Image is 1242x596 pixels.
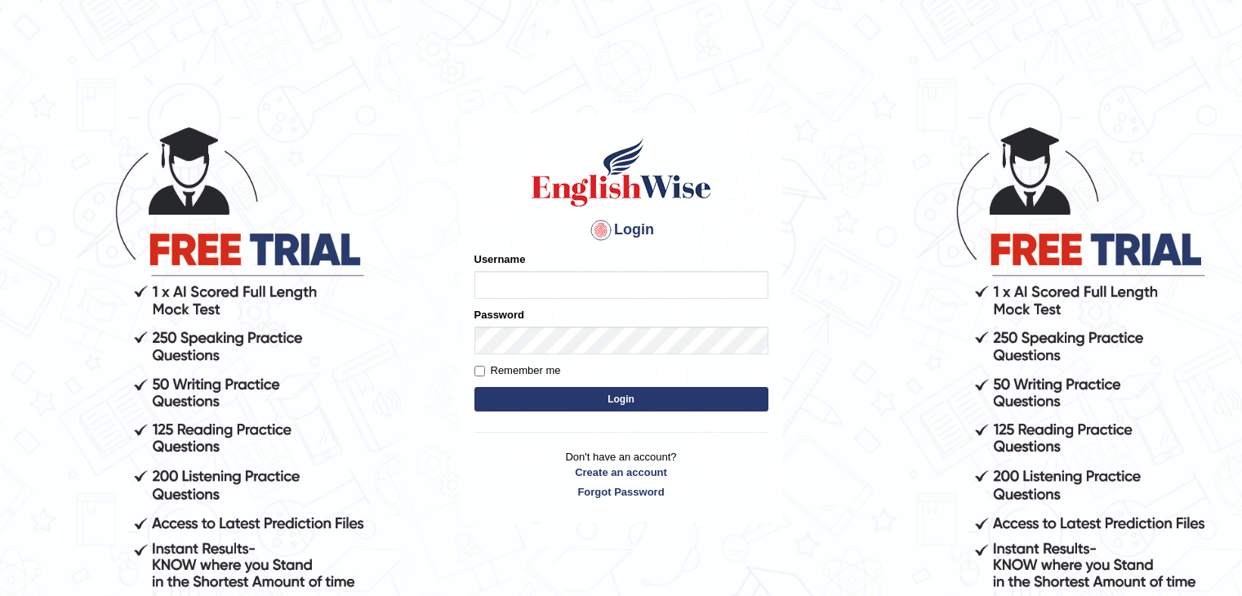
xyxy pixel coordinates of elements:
a: Create an account [474,465,768,480]
input: Remember me [474,366,485,376]
p: Don't have an account? [474,449,768,500]
label: Remember me [474,362,561,379]
h4: Login [474,217,768,243]
button: Login [474,387,768,411]
label: Password [474,307,524,322]
label: Username [474,251,526,267]
img: Logo of English Wise sign in for intelligent practice with AI [528,136,714,209]
a: Forgot Password [474,484,768,500]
